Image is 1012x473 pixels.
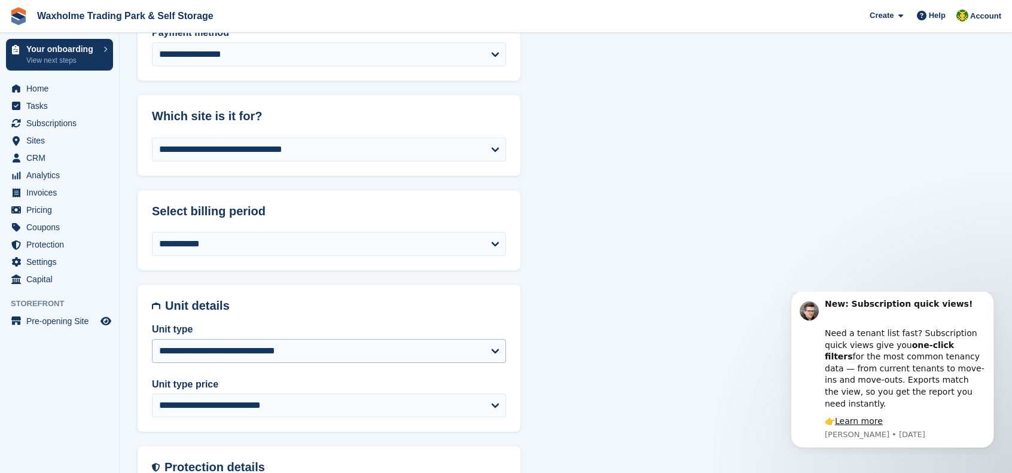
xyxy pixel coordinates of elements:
div: Message content [52,7,212,136]
label: Unit type [152,322,506,337]
span: Pre-opening Site [26,313,98,329]
span: Tasks [26,97,98,114]
a: Waxholme Trading Park & Self Storage [32,6,218,26]
label: Payment method [152,26,506,40]
h2: Select billing period [152,205,506,218]
b: New: Subscription quick views! [52,7,200,17]
span: Subscriptions [26,115,98,132]
img: stora-icon-8386f47178a22dfd0bd8f6a31ec36ba5ce8667c1dd55bd0f319d3a0aa187defe.svg [10,7,28,25]
a: menu [6,202,113,218]
span: Pricing [26,202,98,218]
span: Sites [26,132,98,149]
a: menu [6,149,113,166]
span: Account [970,10,1001,22]
a: menu [6,313,113,329]
span: Capital [26,271,98,288]
span: Invoices [26,184,98,201]
a: Learn more [62,124,110,134]
a: menu [6,132,113,149]
span: Settings [26,254,98,270]
span: Home [26,80,98,97]
a: menu [6,236,113,253]
p: View next steps [26,55,97,66]
span: Help [929,10,946,22]
a: menu [6,167,113,184]
div: Need a tenant list fast? Subscription quick views give you for the most common tenancy data — fro... [52,24,212,118]
img: Waxholme Self Storage [956,10,968,22]
p: Your onboarding [26,45,97,53]
label: Unit type price [152,377,506,392]
span: Storefront [11,298,119,310]
a: menu [6,254,113,270]
img: Profile image for Steven [27,10,46,29]
p: Message from Steven, sent 3d ago [52,138,212,148]
a: menu [6,184,113,201]
span: Protection [26,236,98,253]
a: menu [6,219,113,236]
span: Create [870,10,894,22]
div: 👉 [52,124,212,136]
iframe: Intercom notifications message [773,292,1012,455]
span: CRM [26,149,98,166]
a: menu [6,97,113,114]
img: unit-details-icon-595b0c5c156355b767ba7b61e002efae458ec76ed5ec05730b8e856ff9ea34a9.svg [152,299,160,313]
h2: Which site is it for? [152,109,506,123]
span: Coupons [26,219,98,236]
a: Preview store [99,314,113,328]
a: menu [6,271,113,288]
h2: Unit details [165,299,506,313]
a: menu [6,80,113,97]
a: Your onboarding View next steps [6,39,113,71]
a: menu [6,115,113,132]
span: Analytics [26,167,98,184]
